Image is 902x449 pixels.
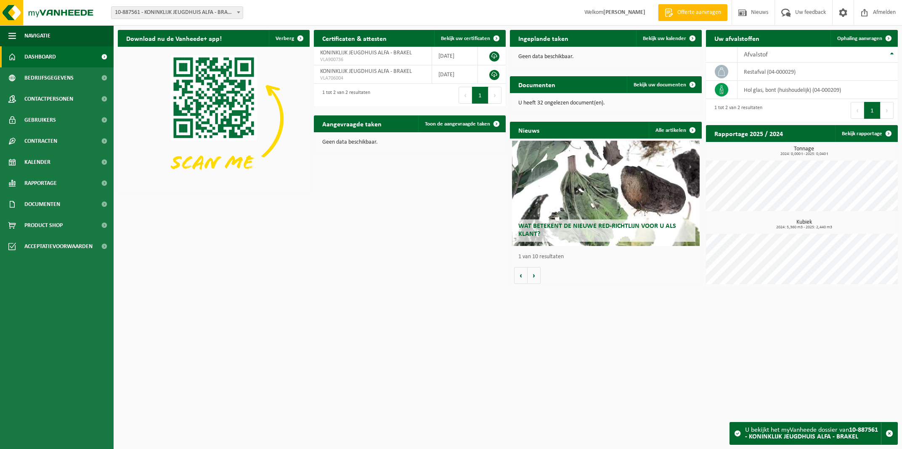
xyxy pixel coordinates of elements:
span: 2024: 0,000 t - 2025: 0,040 t [710,152,898,156]
span: Dashboard [24,46,56,67]
a: Bekijk uw documenten [627,76,701,93]
span: Documenten [24,194,60,215]
h2: Nieuws [510,122,548,138]
div: 1 tot 2 van 2 resultaten [710,101,762,120]
h2: Ingeplande taken [510,30,577,46]
strong: [PERSON_NAME] [603,9,645,16]
span: Product Shop [24,215,63,236]
span: 2024: 5,360 m3 - 2025: 2,440 m3 [710,225,898,230]
h3: Kubiek [710,219,898,230]
span: Toon de aangevraagde taken [425,121,490,127]
h2: Download nu de Vanheede+ app! [118,30,230,46]
span: Offerte aanvragen [675,8,723,17]
span: Rapportage [24,173,57,194]
a: Toon de aangevraagde taken [418,115,505,132]
span: 10-887561 - KONINKLIJK JEUGDHUIS ALFA - BRAKEL [111,7,243,19]
button: Previous [851,102,864,119]
span: Bekijk uw documenten [634,82,686,88]
h2: Aangevraagde taken [314,115,390,132]
span: Ophaling aanvragen [837,36,882,41]
button: Volgende [528,267,541,284]
button: 1 [864,102,881,119]
span: Verberg [276,36,294,41]
span: Bedrijfsgegevens [24,67,74,88]
button: Next [881,102,894,119]
span: Acceptatievoorwaarden [24,236,93,257]
span: 10-887561 - KONINKLIJK JEUGDHUIS ALFA - BRAKEL [111,6,243,19]
p: U heeft 32 ongelezen document(en). [518,100,693,106]
h2: Rapportage 2025 / 2024 [706,125,791,142]
a: Bekijk uw kalender [636,30,701,47]
span: Contactpersonen [24,88,73,110]
button: Previous [459,87,472,104]
p: 1 van 10 resultaten [518,254,698,260]
span: KONINKLIJK JEUGDHUIS ALFA - BRAKEL [320,50,412,56]
span: Gebruikers [24,110,56,131]
button: Next [488,87,501,104]
span: Afvalstof [744,51,768,58]
span: VLA900736 [320,56,425,63]
h3: Tonnage [710,146,898,156]
h2: Uw afvalstoffen [706,30,768,46]
div: U bekijkt het myVanheede dossier van [745,422,881,444]
a: Alle artikelen [649,122,701,139]
span: Contracten [24,131,57,152]
span: Navigatie [24,25,50,46]
span: VLA706004 [320,75,425,82]
span: Bekijk uw kalender [643,36,686,41]
h2: Documenten [510,76,564,93]
span: KONINKLIJK JEUGDHUIS ALFA - BRAKEL [320,68,412,75]
img: Download de VHEPlus App [118,47,310,191]
a: Wat betekent de nieuwe RED-richtlijn voor u als klant? [512,141,700,246]
button: Vorige [514,267,528,284]
div: 1 tot 2 van 2 resultaten [318,86,370,104]
button: 1 [472,87,488,104]
span: Wat betekent de nieuwe RED-richtlijn voor u als klant? [518,223,676,238]
span: Bekijk uw certificaten [441,36,490,41]
span: Kalender [24,152,50,173]
a: Bekijk uw certificaten [434,30,505,47]
a: Offerte aanvragen [658,4,727,21]
td: hol glas, bont (huishoudelijk) (04-000209) [738,81,898,99]
button: Verberg [269,30,309,47]
a: Bekijk rapportage [835,125,897,142]
strong: 10-887561 - KONINKLIJK JEUGDHUIS ALFA - BRAKEL [745,427,878,440]
a: Ophaling aanvragen [830,30,897,47]
td: restafval (04-000029) [738,63,898,81]
p: Geen data beschikbaar. [322,139,497,145]
td: [DATE] [432,65,478,84]
td: [DATE] [432,47,478,65]
h2: Certificaten & attesten [314,30,395,46]
p: Geen data beschikbaar. [518,54,693,60]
